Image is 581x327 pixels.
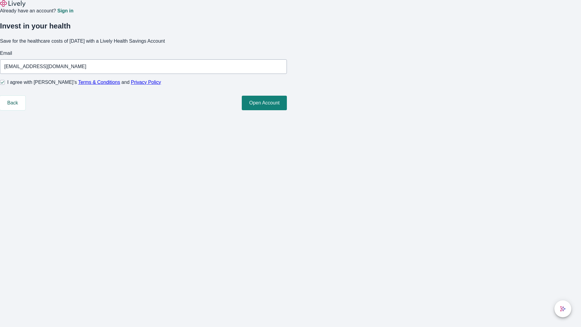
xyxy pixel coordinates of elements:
a: Sign in [57,8,73,13]
a: Privacy Policy [131,80,161,85]
button: chat [554,300,571,317]
svg: Lively AI Assistant [560,306,566,312]
a: Terms & Conditions [78,80,120,85]
span: I agree with [PERSON_NAME]’s and [7,79,161,86]
button: Open Account [242,96,287,110]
